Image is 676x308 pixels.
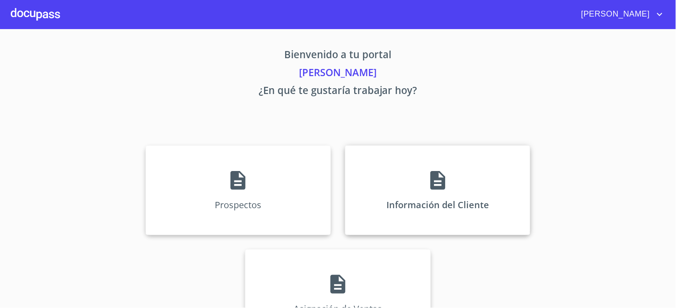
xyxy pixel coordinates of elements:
[386,199,489,211] p: Información del Cliente
[575,7,654,21] span: [PERSON_NAME]
[62,65,614,83] p: [PERSON_NAME]
[575,7,665,21] button: account of current user
[62,47,614,65] p: Bienvenido a tu portal
[62,83,614,101] p: ¿En qué te gustaría trabajar hoy?
[215,199,261,211] p: Prospectos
